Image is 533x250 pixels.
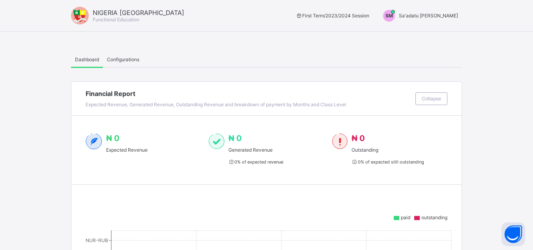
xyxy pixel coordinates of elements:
span: Collapse [422,96,441,102]
span: ₦ 0 [106,133,120,143]
span: 0 % of expected still outstanding [352,159,424,165]
button: Open asap [501,222,525,246]
span: NIGERIA [GEOGRAPHIC_DATA] [93,9,184,17]
tspan: NUR-RUB [86,237,108,243]
span: Expected Revenue, Generated Revenue, Outstanding Revenue and breakdown of payment by Months and C... [86,102,346,107]
span: ₦ 0 [352,133,365,143]
span: Generated Revenue [228,147,283,153]
span: Sa'adatu [PERSON_NAME] [399,13,458,19]
span: paid [401,214,410,220]
span: Expected Revenue [106,147,148,153]
span: session/term information [295,13,369,19]
img: outstanding-1.146d663e52f09953f639664a84e30106.svg [332,133,348,149]
span: Financial Report [86,90,411,98]
span: Dashboard [75,56,99,62]
span: outstanding [421,214,447,220]
img: expected-2.4343d3e9d0c965b919479240f3db56ac.svg [86,133,102,149]
span: Outstanding [352,147,424,153]
span: SM [385,13,393,19]
span: Functional Education [93,17,139,23]
span: Configurations [107,56,139,62]
img: paid-1.3eb1404cbcb1d3b736510a26bbfa3ccb.svg [209,133,224,149]
span: ₦ 0 [228,133,242,143]
span: 0 % of expected revenue [228,159,283,165]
